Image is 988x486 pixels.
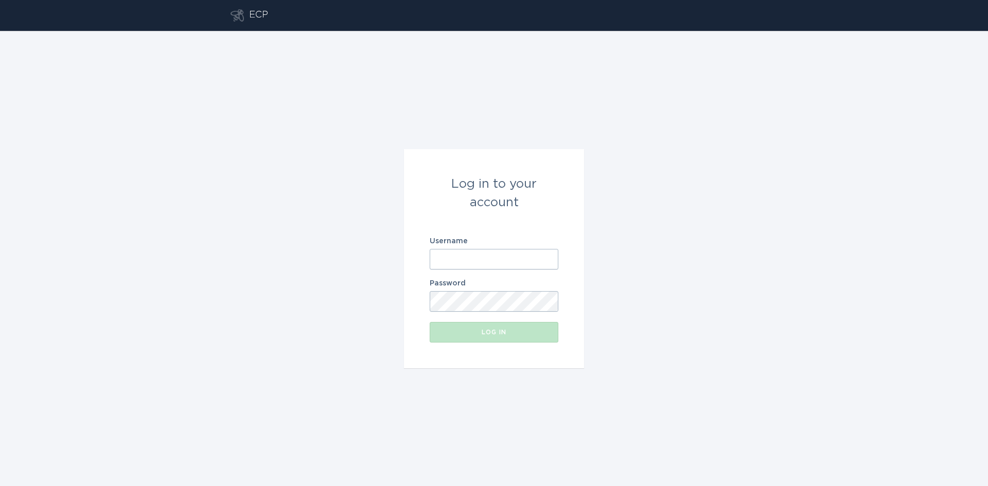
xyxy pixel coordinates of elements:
div: Log in [435,329,553,335]
label: Username [430,238,558,245]
div: Log in to your account [430,175,558,212]
label: Password [430,280,558,287]
button: Log in [430,322,558,343]
div: ECP [249,9,268,22]
button: Go to dashboard [231,9,244,22]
